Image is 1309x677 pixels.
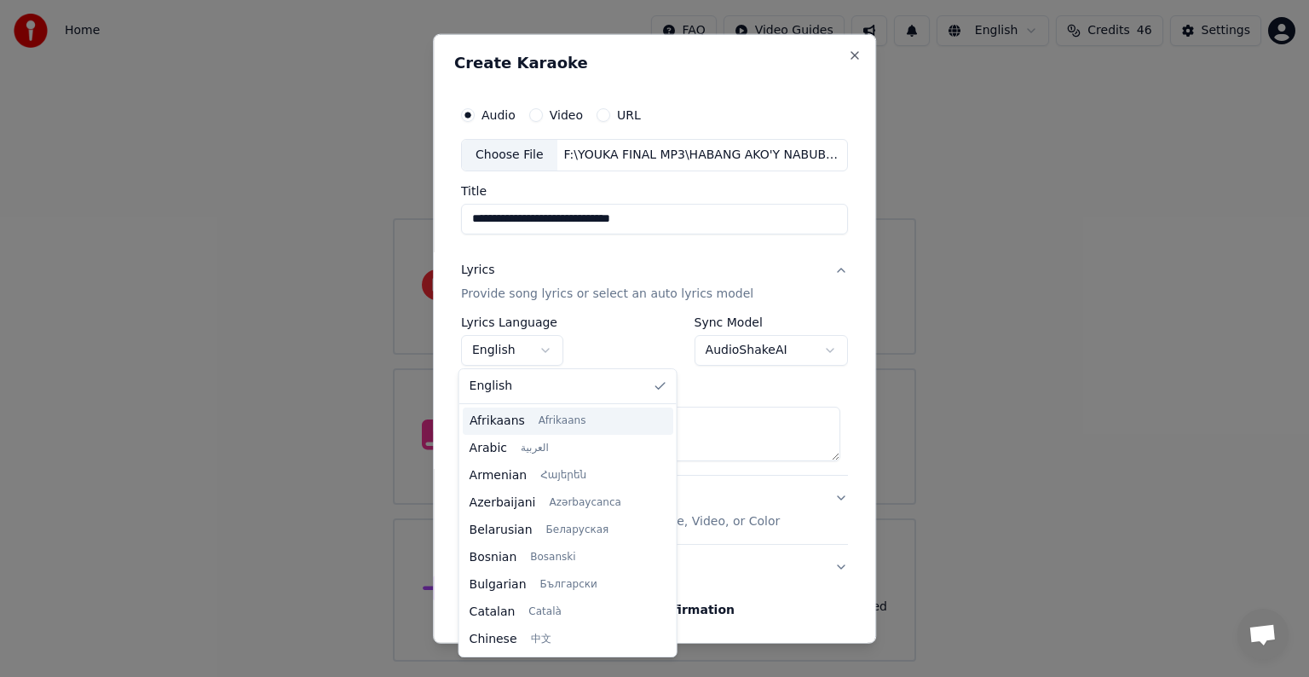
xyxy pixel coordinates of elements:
span: العربية [521,442,549,455]
span: 中文 [531,633,551,646]
span: Հայերեն [540,469,586,483]
span: Беларуская [546,524,609,537]
span: English [470,378,513,395]
span: Български [540,578,597,592]
span: Azərbaycanca [549,496,620,510]
span: Catalan [470,604,516,621]
span: Bulgarian [470,576,527,593]
span: Català [528,605,561,619]
span: Afrikaans [538,414,585,428]
span: Arabic [470,440,507,457]
span: Azerbaijani [470,495,536,512]
span: Bosanski [530,551,575,564]
span: Bosnian [470,549,517,566]
span: Belarusian [470,522,533,539]
span: Chinese [470,631,517,648]
span: Armenian [470,467,528,484]
span: Afrikaans [470,413,525,430]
